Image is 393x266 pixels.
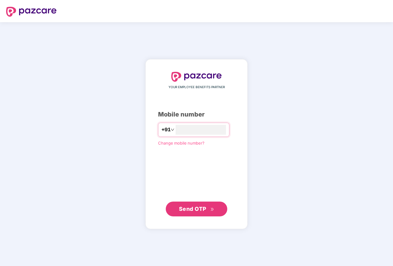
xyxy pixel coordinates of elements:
div: Mobile number [158,110,235,119]
span: YOUR EMPLOYEE BENEFITS PARTNER [169,85,225,90]
img: logo [171,72,222,82]
span: down [171,128,174,132]
span: +91 [161,126,171,133]
button: Send OTPdouble-right [166,202,227,216]
span: Send OTP [179,206,206,212]
img: logo [6,7,57,17]
span: double-right [210,207,214,211]
a: Change mobile number? [158,141,204,145]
